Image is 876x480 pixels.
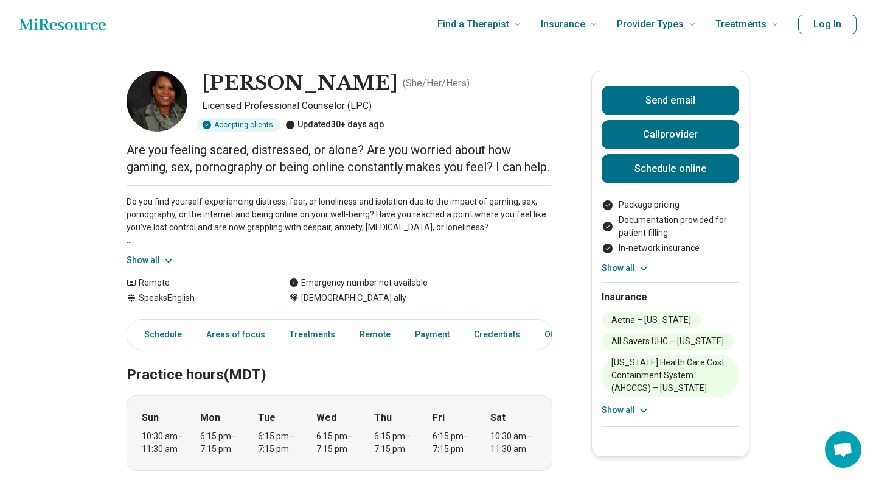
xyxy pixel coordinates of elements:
ul: Payment options [602,199,739,255]
strong: Thu [374,411,392,425]
div: 10:30 am – 11:30 am [142,430,189,456]
button: Send email [602,86,739,115]
div: Updated 30+ days ago [285,118,384,132]
div: Speaks English [127,292,265,305]
button: Show all [602,404,650,417]
span: Treatments [715,16,766,33]
h2: Insurance [602,290,739,305]
strong: Wed [316,411,336,425]
div: 6:15 pm – 7:15 pm [258,430,305,456]
a: Areas of focus [199,322,273,347]
span: Provider Types [617,16,684,33]
button: Callprovider [602,120,739,149]
div: 6:15 pm – 7:15 pm [316,430,363,456]
li: [US_STATE] Health Care Cost Containment System (AHCCCS) – [US_STATE] [602,355,739,397]
a: Credentials [467,322,527,347]
button: Show all [602,262,650,275]
div: Accepting clients [197,118,280,132]
span: Insurance [541,16,585,33]
img: Jacquelyn Campbell, Licensed Professional Counselor (LPC) [127,71,187,132]
div: 6:15 pm – 7:15 pm [433,430,479,456]
li: In-network insurance [602,242,739,255]
a: Remote [352,322,398,347]
li: All Savers UHC – [US_STATE] [602,333,734,350]
div: Remote [127,277,265,289]
strong: Tue [258,411,276,425]
a: Home page [19,12,106,37]
div: 6:15 pm – 7:15 pm [200,430,247,456]
div: Emergency number not available [289,277,428,289]
div: When does the program meet? [127,395,552,471]
a: Treatments [282,322,342,347]
a: Schedule [130,322,189,347]
strong: Mon [200,411,220,425]
li: Package pricing [602,199,739,211]
button: Log In [798,15,857,34]
p: Are you feeling scared, distressed, or alone? Are you worried about how gaming, sex, pornography ... [127,141,552,175]
p: ( She/Her/Hers ) [403,76,470,91]
strong: Fri [433,411,445,425]
li: Documentation provided for patient filling [602,214,739,239]
li: Aetna – [US_STATE] [602,312,701,328]
a: Schedule online [602,154,739,183]
div: 6:15 pm – 7:15 pm [374,430,421,456]
button: Show all [127,254,175,267]
span: Find a Therapist [437,16,509,33]
h2: Practice hours (MDT) [127,336,552,386]
span: [DEMOGRAPHIC_DATA] ally [301,292,406,305]
strong: Sun [142,411,159,425]
strong: Sat [490,411,506,425]
a: Payment [408,322,457,347]
h1: [PERSON_NAME] [202,71,398,96]
div: Open chat [825,431,861,468]
p: Do you find yourself experiencing distress, fear, or loneliness and isolation due to the impact o... [127,196,552,247]
a: Other [537,322,581,347]
p: Licensed Professional Counselor (LPC) [202,99,552,113]
div: 10:30 am – 11:30 am [490,430,537,456]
